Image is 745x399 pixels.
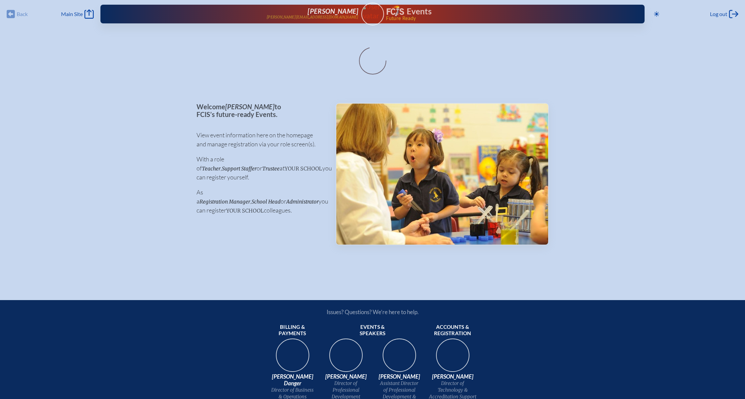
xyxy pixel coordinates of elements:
[61,9,94,19] a: Main Site
[226,208,264,214] span: your school
[222,165,257,172] span: Support Staffer
[286,198,319,205] span: Administrator
[122,7,359,21] a: [PERSON_NAME][PERSON_NAME][EMAIL_ADDRESS][DOMAIN_NAME]
[267,15,358,19] p: [PERSON_NAME][EMAIL_ADDRESS][DOMAIN_NAME]
[387,5,624,21] div: FCIS Events — Future ready
[197,155,325,182] p: With a role of , or at you can register yourself.
[361,3,384,25] a: User Avatar
[197,103,325,118] p: Welcome to FCIS’s future-ready Events.
[252,198,281,205] span: School Head
[349,324,397,337] span: Events & speakers
[271,337,314,379] img: 9c64f3fb-7776-47f4-83d7-46a341952595
[375,373,423,380] span: [PERSON_NAME]
[197,131,325,149] p: View event information here on the homepage and manage registration via your role screen(s).
[429,373,477,380] span: [PERSON_NAME]
[269,324,317,337] span: Billing & payments
[200,198,250,205] span: Registration Manager
[710,11,727,17] span: Log out
[269,373,317,387] span: [PERSON_NAME] Danger
[225,103,275,111] span: [PERSON_NAME]
[378,337,421,379] img: 545ba9c4-c691-43d5-86fb-b0a622cbeb82
[61,11,83,17] span: Main Site
[386,16,623,21] span: Future Ready
[197,188,325,215] p: As a , or you can register colleagues.
[325,337,367,379] img: 94e3d245-ca72-49ea-9844-ae84f6d33c0f
[285,165,322,172] span: your school
[358,2,387,20] img: User Avatar
[431,337,474,379] img: b1ee34a6-5a78-4519-85b2-7190c4823173
[322,373,370,380] span: [PERSON_NAME]
[255,308,490,315] p: Issues? Questions? We’re here to help.
[202,165,221,172] span: Teacher
[336,104,548,245] img: Events
[262,165,280,172] span: Trustee
[429,324,477,337] span: Accounts & registration
[308,7,358,15] span: [PERSON_NAME]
